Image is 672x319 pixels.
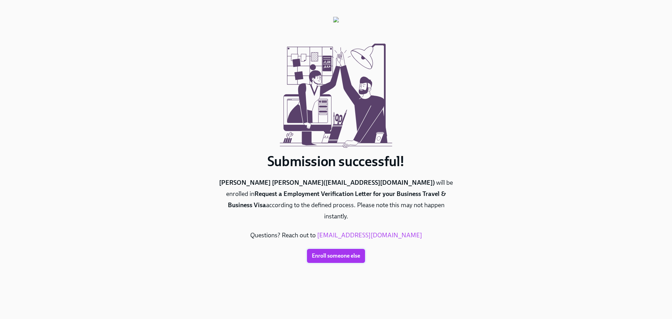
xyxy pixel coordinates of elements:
span: Enroll someone else [312,252,360,259]
p: will be enrolled in according to the defined process. Please note this may not happen instantly. [217,177,455,222]
img: submission-successful.svg [276,34,395,153]
b: Request a Employment Verification Letter for your Business Travel & Business Visa [228,190,446,209]
b: [PERSON_NAME] [PERSON_NAME] ( [EMAIL_ADDRESS][DOMAIN_NAME] ) [219,179,436,186]
img: org-logos%2F7sa9JMpNu.png [333,17,339,34]
h1: Submission successful! [217,153,455,170]
a: [EMAIL_ADDRESS][DOMAIN_NAME] [317,231,422,239]
p: Questions? Reach out to [217,230,455,241]
button: Enroll someone else [307,249,365,263]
